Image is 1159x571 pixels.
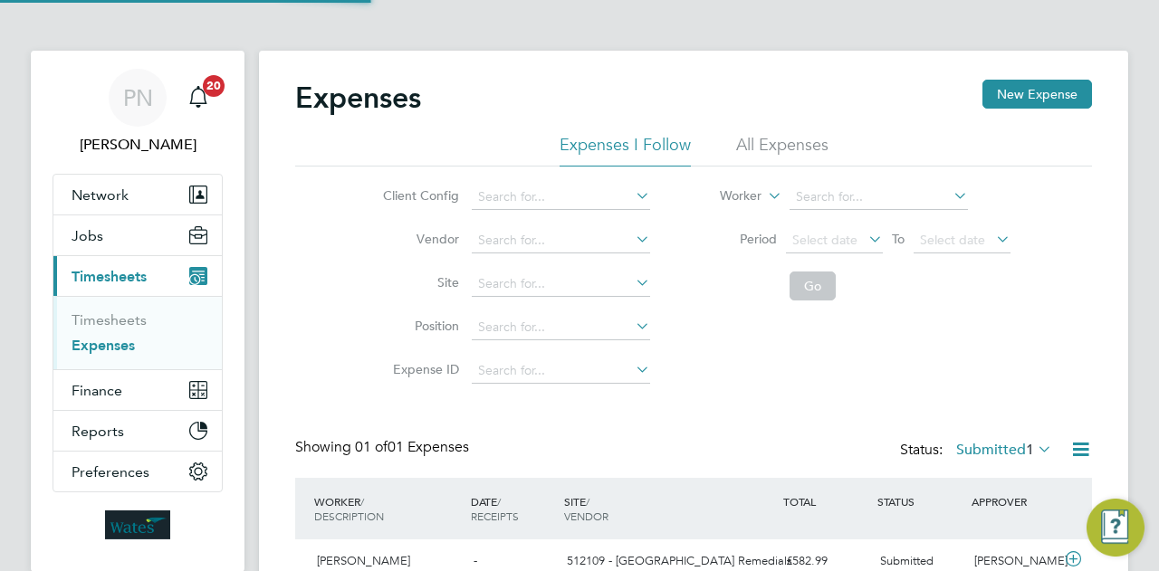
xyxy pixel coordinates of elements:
[474,553,477,568] span: -
[53,411,222,451] button: Reports
[900,438,1056,463] div: Status:
[1026,441,1034,459] span: 1
[567,553,792,568] span: 512109 - [GEOGRAPHIC_DATA] Remedials
[180,69,216,127] a: 20
[472,185,650,210] input: Search for...
[72,268,147,285] span: Timesheets
[873,485,967,518] div: STATUS
[72,311,147,328] a: Timesheets
[886,227,910,251] span: To
[360,494,364,509] span: /
[310,485,466,532] div: WORKER
[53,134,223,156] span: Paul Norbury
[378,361,459,377] label: Expense ID
[956,441,1052,459] label: Submitted
[472,315,650,340] input: Search for...
[295,438,473,457] div: Showing
[472,358,650,384] input: Search for...
[72,423,124,440] span: Reports
[378,318,459,334] label: Position
[53,370,222,410] button: Finance
[967,485,1061,518] div: APPROVER
[53,215,222,255] button: Jobs
[72,186,129,204] span: Network
[472,271,650,297] input: Search for...
[355,438,469,456] span: 01 Expenses
[53,256,222,296] button: Timesheets
[564,509,608,523] span: VENDOR
[53,296,222,369] div: Timesheets
[378,274,459,290] label: Site
[105,510,170,539] img: wates-logo-retina.png
[497,494,501,509] span: /
[880,553,934,568] span: Submitted
[680,187,761,205] label: Worker
[792,232,857,248] span: Select date
[72,227,103,244] span: Jobs
[466,485,560,532] div: DATE
[560,485,779,532] div: SITE
[560,134,691,167] li: Expenses I Follow
[779,485,873,518] div: TOTAL
[790,271,836,300] button: Go
[471,509,519,523] span: RECEIPTS
[53,510,223,539] a: Go to home page
[355,438,388,456] span: 01 of
[1087,499,1145,557] button: Engage Resource Center
[378,187,459,204] label: Client Config
[736,134,829,167] li: All Expenses
[695,231,777,247] label: Period
[314,509,384,523] span: DESCRIPTION
[378,231,459,247] label: Vendor
[790,185,968,210] input: Search for...
[295,80,421,116] h2: Expenses
[53,175,222,214] button: Network
[472,228,650,253] input: Search for...
[72,463,149,481] span: Preferences
[72,382,122,399] span: Finance
[586,494,589,509] span: /
[123,86,153,109] span: PN
[53,69,223,156] a: PN[PERSON_NAME]
[920,232,985,248] span: Select date
[203,75,225,97] span: 20
[72,337,135,354] a: Expenses
[317,553,410,568] span: [PERSON_NAME]
[982,80,1092,109] button: New Expense
[53,452,222,491] button: Preferences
